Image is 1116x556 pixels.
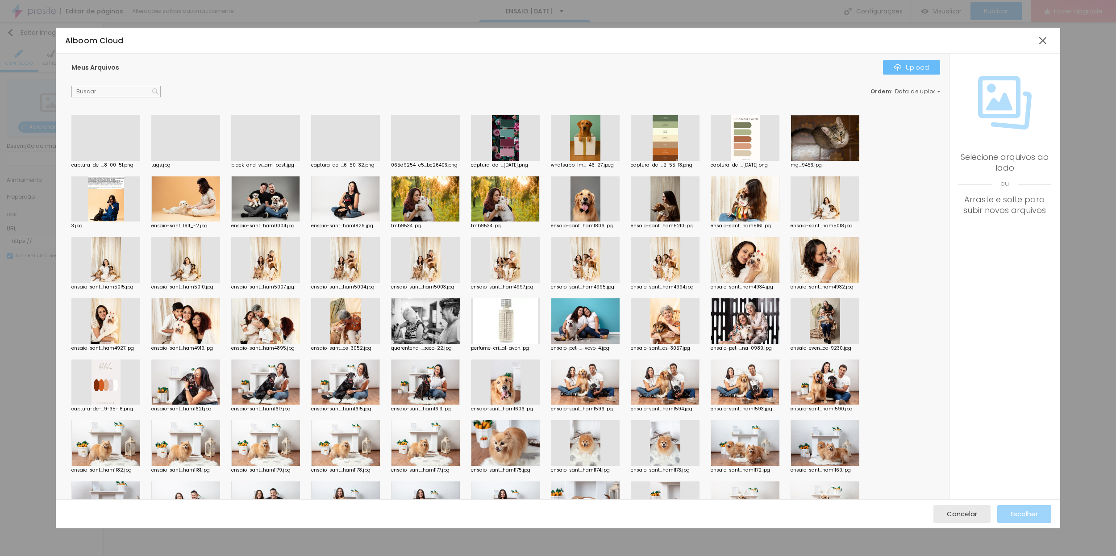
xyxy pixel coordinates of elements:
[391,346,460,351] div: quarentena-...zoco-22.jpg
[631,285,700,289] div: ensaio-sant...ham4994.jpg
[711,346,779,351] div: ensaio-pet-...na-0989.jpg
[231,468,300,472] div: ensaio-sant...ham1179.jpg
[71,86,161,97] input: Buscar
[933,505,991,523] button: Cancelar
[958,173,1051,194] span: ou
[883,60,940,75] button: IconeUpload
[471,346,540,351] div: perfume-cri...al-avon.jpg
[631,224,700,228] div: ensaio-sant...ham5210.jpg
[711,285,779,289] div: ensaio-sant...ham4934.jpg
[311,468,380,472] div: ensaio-sant...ham1178.jpg
[311,407,380,411] div: ensaio-sant...ham1615.jpg
[151,407,220,411] div: ensaio-sant...ham1621.jpg
[551,346,620,351] div: ensaio-pet-...-vovo-4.jpg
[71,285,140,289] div: ensaio-sant...ham5015.jpg
[391,285,460,289] div: ensaio-sant...ham5003.jpg
[870,89,940,94] div: :
[791,468,859,472] div: ensaio-sant...ham1169.jpg
[71,224,140,228] div: 3.jpg
[947,510,977,518] span: Cancelar
[311,163,380,167] div: captura-de-...6-50-32.png
[894,64,929,71] div: Upload
[391,163,460,167] div: 065d9254-e5...bc26403.png
[978,76,1032,130] img: Icone
[551,407,620,411] div: ensaio-sant...ham1596.jpg
[231,346,300,351] div: ensaio-sant...ham4895.jpg
[551,224,620,228] div: ensaio-sant...ham1806.jpg
[151,346,220,351] div: ensaio-sant...ham4919.jpg
[152,88,158,95] img: Icone
[870,88,891,95] span: Ordem
[711,224,779,228] div: ensaio-sant...ham5161.jpg
[791,407,859,411] div: ensaio-sant...ham1590.jpg
[71,407,140,411] div: captura-de-...9-35-16.png
[471,468,540,472] div: ensaio-sant...ham1175.jpg
[791,163,859,167] div: mg_9453.jpg
[711,468,779,472] div: ensaio-sant...ham1172.jpg
[231,407,300,411] div: ensaio-sant...ham1617.jpg
[71,63,119,72] span: Meus Arquivos
[791,224,859,228] div: ensaio-sant...ham5018.jpg
[151,285,220,289] div: ensaio-sant...ham5010.jpg
[391,468,460,472] div: ensaio-sant...ham1177.jpg
[471,224,540,228] div: tmb9534.jpg
[391,224,460,228] div: tmb9534.jpg
[231,163,300,167] div: black-and-w...am-post.jpg
[151,224,220,228] div: ensaio-sant...1911_-2.jpg
[997,505,1051,523] button: Escolher
[151,468,220,472] div: ensaio-sant...ham1181.jpg
[391,407,460,411] div: ensaio-sant...ham1613.jpg
[958,152,1051,216] div: Selecione arquivos ao lado Arraste e solte para subir novos arquivos
[311,224,380,228] div: ensaio-sant...ham1829.jpg
[311,285,380,289] div: ensaio-sant...ham5004.jpg
[71,163,140,167] div: captura-de-...8-00-51.png
[631,468,700,472] div: ensaio-sant...ham1173.jpg
[894,64,901,71] img: Icone
[551,163,620,167] div: whatsapp-im...-46-27.jpeg
[895,89,941,94] span: Data de upload
[551,285,620,289] div: ensaio-sant...ham4995.jpg
[711,407,779,411] div: ensaio-sant...ham1593.jpg
[151,163,220,167] div: tags.jpg
[791,285,859,289] div: ensaio-sant...ham4932.jpg
[631,407,700,411] div: ensaio-sant...ham1594.jpg
[471,407,540,411] div: ensaio-sant...ham1606.jpg
[231,224,300,228] div: ensaio-sant...ham0004.jpg
[471,163,540,167] div: captura-de-...[DATE].png
[551,468,620,472] div: ensaio-sant...ham1174.jpg
[471,285,540,289] div: ensaio-sant...ham4997.jpg
[71,468,140,472] div: ensaio-sant...ham1182.jpg
[791,346,859,351] div: ensaio-even...co-9230.jpg
[231,285,300,289] div: ensaio-sant...ham5007.jpg
[71,346,140,351] div: ensaio-sant...ham4927.jpg
[311,346,380,351] div: ensaio-sant...os-3052.jpg
[711,163,779,167] div: captura-de-...[DATE].png
[631,346,700,351] div: ensaio-sant...os-3057.jpg
[65,35,124,46] span: Alboom Cloud
[631,163,700,167] div: captura-de-...2-55-13.png
[1011,510,1038,518] span: Escolher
